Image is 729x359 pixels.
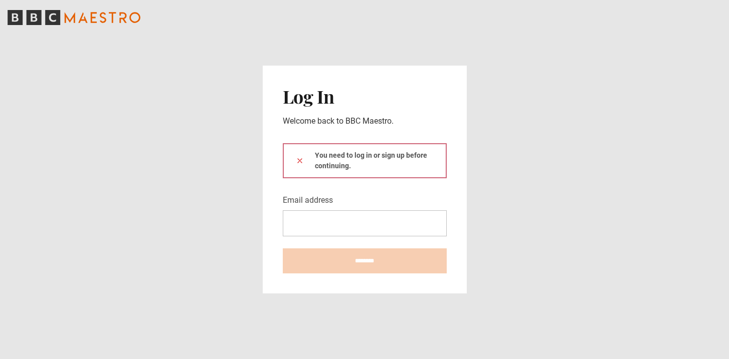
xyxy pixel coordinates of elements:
[283,143,447,178] div: You need to log in or sign up before continuing.
[283,115,447,127] p: Welcome back to BBC Maestro.
[283,194,333,206] label: Email address
[283,86,447,107] h2: Log In
[8,10,140,25] svg: BBC Maestro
